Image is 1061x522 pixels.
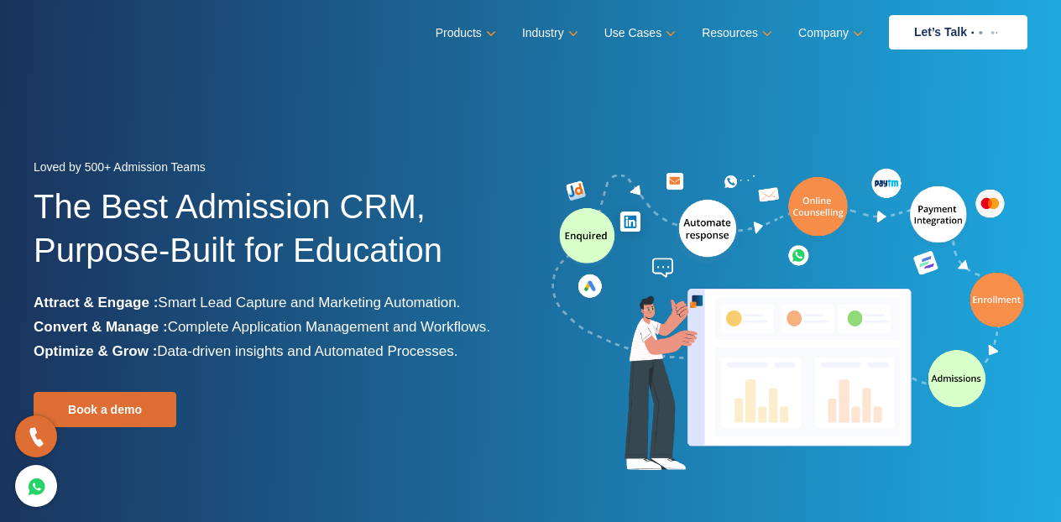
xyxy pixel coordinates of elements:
b: Convert & Manage : [34,319,168,335]
a: Let’s Talk [889,15,1027,50]
a: Use Cases [604,21,672,45]
div: Loved by 500+ Admission Teams [34,155,518,185]
a: Industry [522,21,575,45]
span: Smart Lead Capture and Marketing Automation. [158,295,460,311]
a: Resources [702,21,769,45]
h1: The Best Admission CRM, Purpose-Built for Education [34,185,518,290]
img: admission-software-home-page-header [549,164,1027,478]
span: Complete Application Management and Workflows. [168,319,490,335]
b: Attract & Engage : [34,295,158,311]
b: Optimize & Grow : [34,343,157,359]
span: Data-driven insights and Automated Processes. [157,343,457,359]
a: Book a demo [34,392,176,427]
a: Company [798,21,860,45]
a: Products [436,21,493,45]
